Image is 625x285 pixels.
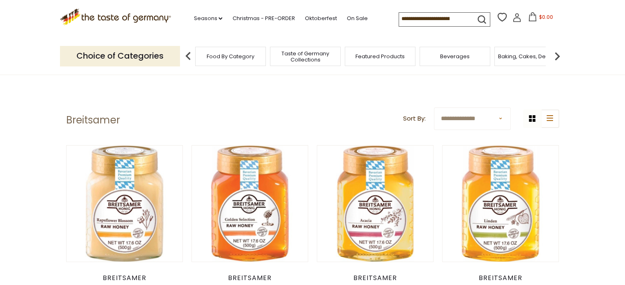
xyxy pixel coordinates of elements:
[192,146,308,262] img: Breitsamer
[67,146,183,262] img: Breitsamer
[191,274,309,282] div: Breitsamer
[443,146,559,262] img: Breitsamer
[442,274,559,282] div: Breitsamer
[523,12,558,25] button: $0.00
[232,14,295,23] a: Christmas - PRE-ORDER
[317,146,434,262] img: Breitsamer
[539,14,553,21] span: $0.00
[304,14,337,23] a: Oktoberfest
[194,14,222,23] a: Seasons
[180,48,196,64] img: previous arrow
[207,53,254,59] a: Food By Category
[317,274,434,282] div: Breitsamer
[440,53,470,59] a: Beverages
[355,53,405,59] a: Featured Products
[66,274,183,282] div: Breitsamer
[498,53,562,59] a: Baking, Cakes, Desserts
[66,114,120,126] h1: Breitsamer
[272,50,338,63] a: Taste of Germany Collections
[60,46,180,66] p: Choice of Categories
[549,48,565,64] img: next arrow
[346,14,367,23] a: On Sale
[403,114,426,124] label: Sort By:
